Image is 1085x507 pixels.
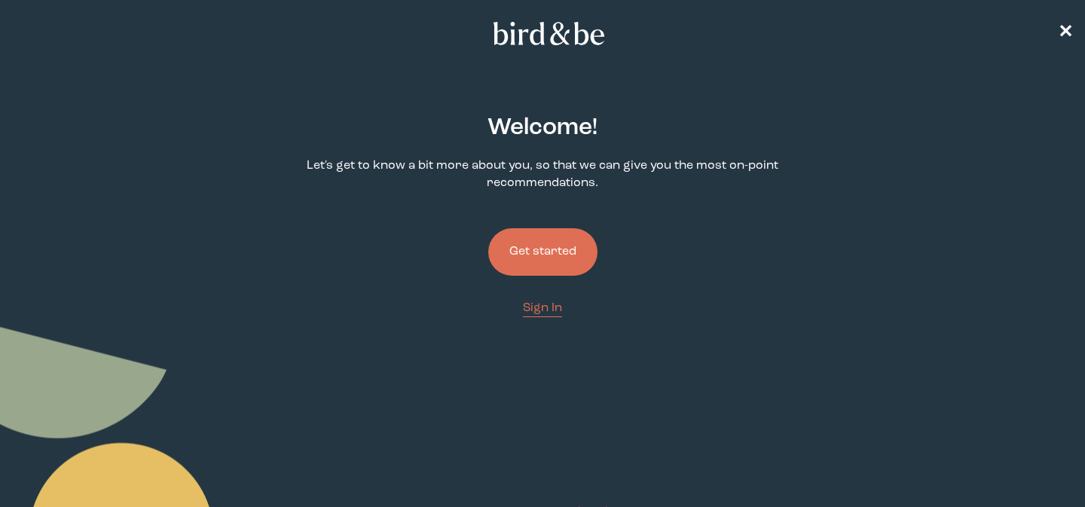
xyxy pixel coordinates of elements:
a: Sign In [523,300,562,317]
span: Sign In [523,302,562,314]
button: Get started [488,228,598,276]
a: ✕ [1058,20,1073,47]
a: Get started [488,204,598,300]
p: Let's get to know a bit more about you, so that we can give you the most on-point recommendations. [283,157,802,192]
iframe: Gorgias live chat messenger [1010,436,1070,492]
span: ✕ [1058,24,1073,42]
h2: Welcome ! [487,111,598,145]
